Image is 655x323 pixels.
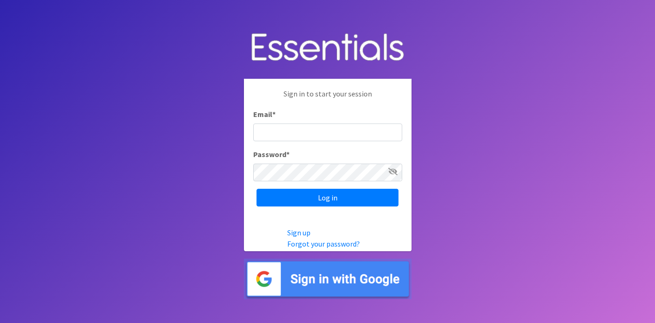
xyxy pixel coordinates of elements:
[272,110,276,119] abbr: required
[286,150,290,159] abbr: required
[287,228,311,237] a: Sign up
[253,109,276,120] label: Email
[257,189,398,206] input: Log in
[253,149,290,160] label: Password
[244,259,412,299] img: Sign in with Google
[287,239,360,248] a: Forgot your password?
[253,88,402,109] p: Sign in to start your session
[244,24,412,72] img: Human Essentials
